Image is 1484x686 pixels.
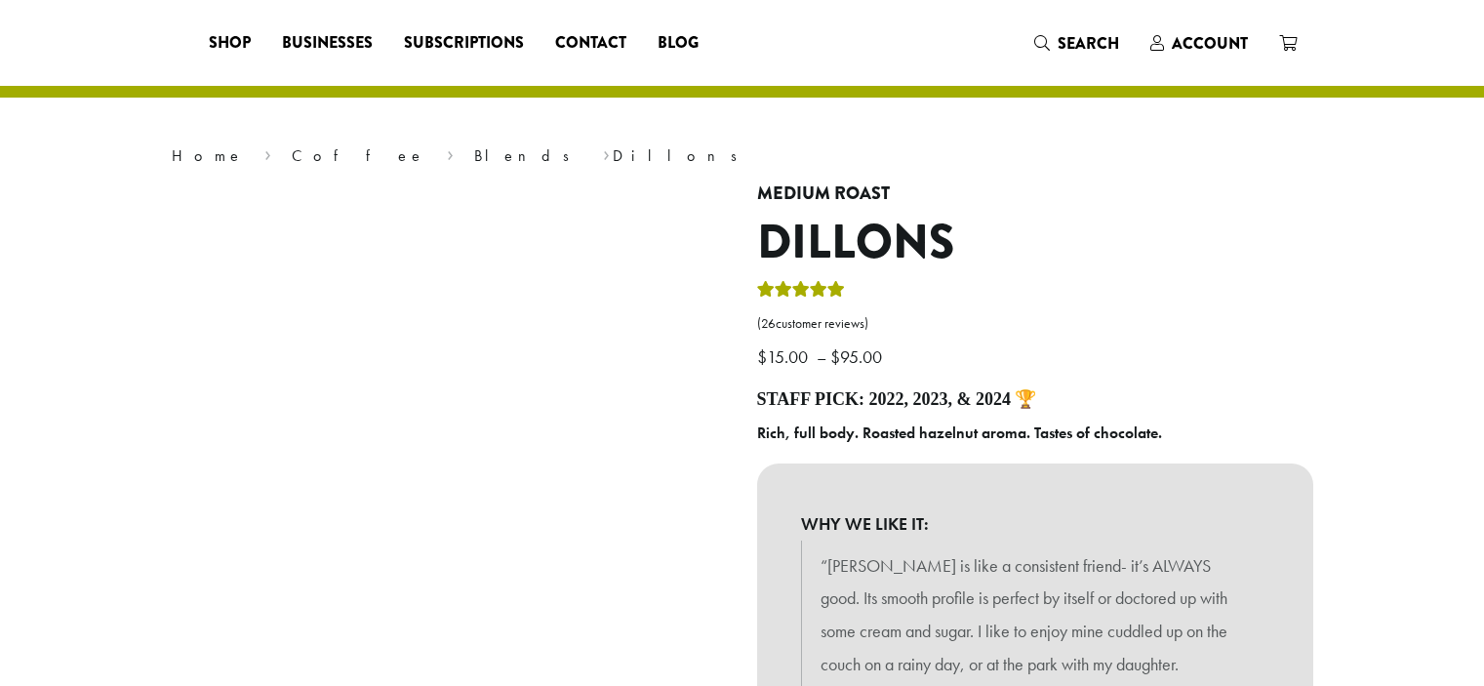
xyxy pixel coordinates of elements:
span: › [264,138,271,168]
span: $ [757,345,767,368]
a: Account [1135,27,1263,60]
span: Contact [555,31,626,56]
span: Account [1172,32,1248,55]
a: Search [1019,27,1135,60]
a: Contact [540,27,642,59]
bdi: 95.00 [830,345,887,368]
a: Shop [193,27,266,59]
span: $ [830,345,840,368]
span: 26 [761,315,776,332]
a: Home [172,145,244,166]
b: Rich, full body. Roasted hazelnut aroma. Tastes of chocolate. [757,423,1162,443]
span: Blog [658,31,699,56]
a: Coffee [292,145,425,166]
h4: Staff Pick: 2022, 2023, & 2024 🏆 [757,389,1313,411]
a: Blog [642,27,714,59]
b: WHY WE LIKE IT: [801,507,1269,541]
a: (26customer reviews) [757,314,1313,334]
a: Subscriptions [388,27,540,59]
span: – [817,345,826,368]
span: Search [1058,32,1119,55]
bdi: 15.00 [757,345,813,368]
span: Businesses [282,31,373,56]
nav: Breadcrumb [172,144,1313,168]
span: › [603,138,610,168]
span: › [447,138,454,168]
span: Subscriptions [404,31,524,56]
p: “[PERSON_NAME] is like a consistent friend- it’s ALWAYS good. Its smooth profile is perfect by it... [821,549,1250,681]
a: Businesses [266,27,388,59]
h1: Dillons [757,215,1313,271]
span: Shop [209,31,251,56]
h4: Medium Roast [757,183,1313,205]
a: Blends [474,145,582,166]
div: Rated 5.00 out of 5 [757,278,845,307]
